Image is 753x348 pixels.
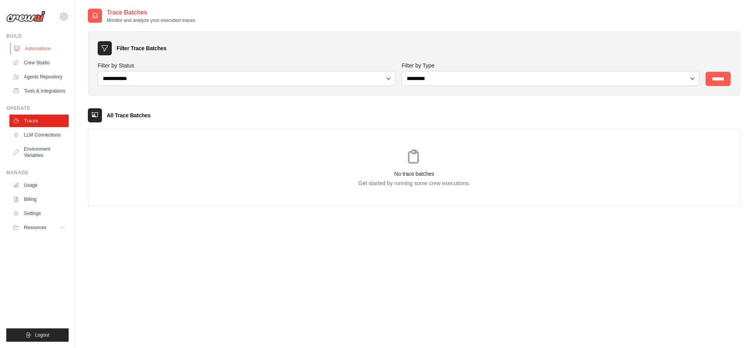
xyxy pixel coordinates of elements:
a: Settings [9,207,69,220]
a: Tools & Integrations [9,85,69,97]
a: Traces [9,115,69,127]
button: Logout [6,328,69,342]
span: Resources [24,224,46,231]
p: Get started by running some crew executions. [88,179,740,187]
label: Filter by Type [402,62,699,69]
h3: No trace batches [88,170,740,178]
label: Filter by Status [98,62,395,69]
a: Agents Repository [9,71,69,83]
div: Manage [6,169,69,176]
p: Monitor and analyze your execution traces [107,17,195,24]
h2: Trace Batches [107,8,195,17]
h3: All Trace Batches [107,111,151,119]
h3: Filter Trace Batches [116,44,166,52]
span: Logout [35,332,49,338]
a: Billing [9,193,69,206]
a: Environment Variables [9,143,69,162]
div: Operate [6,105,69,111]
a: Automations [10,42,69,55]
div: Build [6,33,69,39]
button: Resources [9,221,69,234]
img: Logo [6,11,45,22]
a: LLM Connections [9,129,69,141]
a: Crew Studio [9,56,69,69]
a: Usage [9,179,69,191]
